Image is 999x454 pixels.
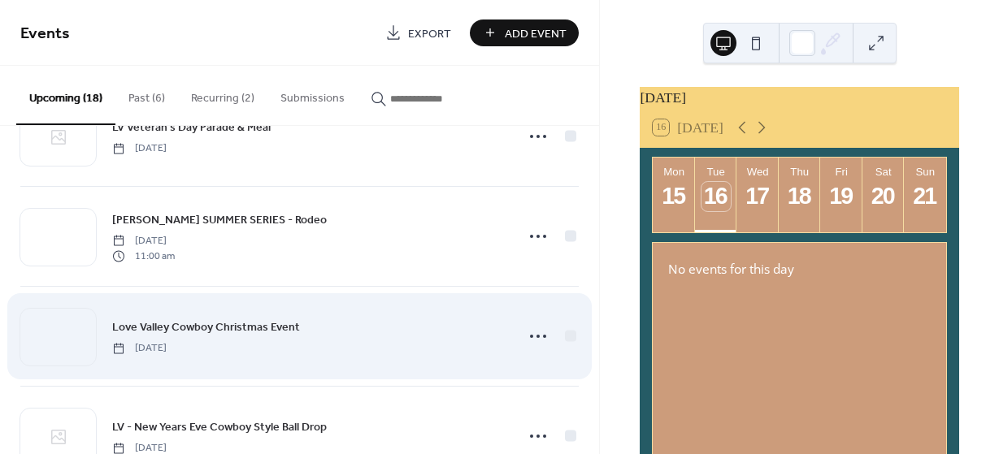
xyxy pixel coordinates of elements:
[112,212,327,229] span: [PERSON_NAME] SUMMER SERIES - Rodeo
[112,210,327,229] a: [PERSON_NAME] SUMMER SERIES - Rodeo
[700,166,732,178] div: Tue
[112,318,300,336] a: Love Valley Cowboy Christmas Event
[112,234,175,249] span: [DATE]
[16,66,115,125] button: Upcoming (18)
[779,158,821,232] button: Thu18
[267,66,358,123] button: Submissions
[784,166,816,178] div: Thu
[112,417,327,436] a: LV - New Years Eve Cowboy Style Ball Drop
[825,166,858,178] div: Fri
[112,341,167,356] span: [DATE]
[112,419,327,436] span: LV - New Years Eve Cowboy Style Ball Drop
[115,66,178,123] button: Past (6)
[659,182,688,211] div: 15
[741,166,774,178] div: Wed
[505,25,567,42] span: Add Event
[904,158,946,232] button: Sun21
[909,166,941,178] div: Sun
[743,182,772,211] div: 17
[820,158,862,232] button: Fri19
[408,25,451,42] span: Export
[653,158,695,232] button: Mon15
[112,119,271,136] span: LV Veteran's Day Parade & Meal
[862,158,905,232] button: Sat20
[178,66,267,123] button: Recurring (2)
[373,19,463,46] a: Export
[910,182,940,211] div: 21
[827,182,856,211] div: 19
[658,166,690,178] div: Mon
[695,158,737,232] button: Tue16
[867,166,900,178] div: Sat
[112,249,175,263] span: 11:00 am
[655,249,944,289] div: No events for this day
[112,319,300,336] span: Love Valley Cowboy Christmas Event
[785,182,814,211] div: 18
[112,118,271,136] a: LV Veteran's Day Parade & Meal
[640,87,959,108] div: [DATE]
[869,182,898,211] div: 20
[20,18,70,50] span: Events
[736,158,779,232] button: Wed17
[701,182,731,211] div: 16
[470,19,579,46] button: Add Event
[112,141,167,156] span: [DATE]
